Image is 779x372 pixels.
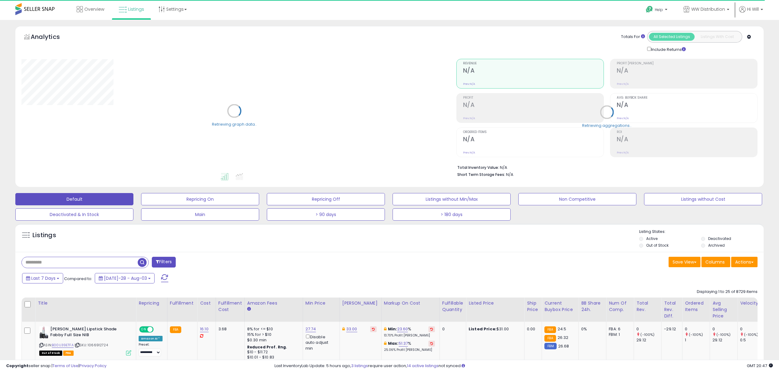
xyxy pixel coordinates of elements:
[712,300,735,319] div: Avg Selling Price
[636,326,661,332] div: 0
[247,300,300,306] div: Amazon Fees
[544,343,556,349] small: FBM
[39,351,62,356] span: All listings that are currently out of stock and unavailable for purchase on Amazon
[646,236,658,241] label: Active
[52,363,79,369] a: Terms of Use
[218,300,242,313] div: Fulfillment Cost
[393,193,511,205] button: Listings without Min/Max
[664,300,680,319] div: Total Rev. Diff.
[141,208,259,221] button: Main
[170,300,195,306] div: Fulfillment
[15,208,133,221] button: Deactivated & In Stock
[664,326,677,332] div: -29.12
[50,326,125,339] b: [PERSON_NAME] Lipstick Shade Fabby Full Size NIB
[6,363,106,369] div: seller snap | |
[15,193,133,205] button: Default
[393,208,511,221] button: > 180 days
[644,193,762,205] button: Listings without Cost
[351,363,368,369] a: 3 listings
[39,326,49,339] img: 41XUZ2qQrPL._SL40_.jpg
[407,363,439,369] a: 14 active listings
[139,336,163,341] div: Amazon AI *
[79,363,106,369] a: Privacy Policy
[527,326,537,332] div: 0.00
[95,273,155,283] button: [DATE]-28 - Aug-03
[153,327,163,332] span: OFF
[544,300,576,313] div: Current Buybox Price
[685,300,707,313] div: Ordered Items
[128,6,144,12] span: Listings
[581,326,601,332] div: 0%
[247,355,298,360] div: $10.01 - $10.83
[247,337,298,343] div: $0.30 min
[646,6,653,13] i: Get Help
[247,350,298,355] div: $10 - $11.72
[212,121,257,127] div: Retrieving graph data..
[544,335,556,342] small: FBA
[747,363,773,369] span: 2025-08-11 20:47 GMT
[697,289,758,295] div: Displaying 1 to 25 of 8729 items
[740,337,765,343] div: 0.5
[141,193,259,205] button: Repricing On
[518,193,636,205] button: Non Competitive
[52,343,74,348] a: B00U39ETFA
[218,326,240,332] div: 3.68
[689,332,703,337] small: (-100%)
[346,326,357,332] a: 33.00
[691,6,725,12] span: WW Distribution
[399,340,408,347] a: 51.37
[694,33,740,41] button: Listings With Cost
[267,193,385,205] button: Repricing Off
[152,257,176,268] button: Filters
[305,326,316,332] a: 27.74
[621,34,645,40] div: Totals For
[6,363,29,369] strong: Copyright
[139,343,163,356] div: Preset:
[381,298,439,322] th: The percentage added to the cost of goods (COGS) that forms the calculator for Min & Max prices.
[442,300,463,313] div: Fulfillable Quantity
[636,300,659,313] div: Total Rev.
[140,327,148,332] span: ON
[384,326,435,338] div: %
[685,337,710,343] div: 1
[747,6,759,12] span: Hi Will
[649,33,695,41] button: All Selected Listings
[397,326,408,332] a: 23.60
[708,243,725,248] label: Archived
[581,300,604,313] div: BB Share 24h.
[739,6,763,20] a: Hi Will
[384,300,437,306] div: Markup on Cost
[731,257,758,267] button: Actions
[442,326,461,332] div: 0
[701,257,730,267] button: Columns
[712,337,737,343] div: 29.12
[708,236,731,241] label: Deactivated
[740,326,765,332] div: 0
[247,344,287,350] b: Reduced Prof. Rng.
[582,123,631,128] div: Retrieving aggregations..
[64,276,92,282] span: Compared to:
[388,340,399,346] b: Max:
[139,300,165,306] div: Repricing
[75,343,108,347] span: | SKU: 1066912724
[384,333,435,338] p: 13.70% Profit [PERSON_NAME]
[744,332,758,337] small: (-100%)
[200,326,209,332] a: 16.10
[527,300,539,313] div: Ship Price
[716,332,731,337] small: (-100%)
[558,343,569,349] span: 26.68
[609,326,629,332] div: FBA: 6
[609,300,631,313] div: Num of Comp.
[384,348,435,352] p: 25.06% Profit [PERSON_NAME]
[170,326,181,333] small: FBA
[685,326,710,332] div: 0
[305,300,337,306] div: Min Price
[558,335,569,340] span: 26.32
[469,326,497,332] b: Listed Price:
[544,326,556,333] small: FBA
[63,351,74,356] span: FBA
[267,208,385,221] button: > 90 days
[639,229,764,235] p: Listing States:
[740,300,762,306] div: Velocity
[655,7,663,12] span: Help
